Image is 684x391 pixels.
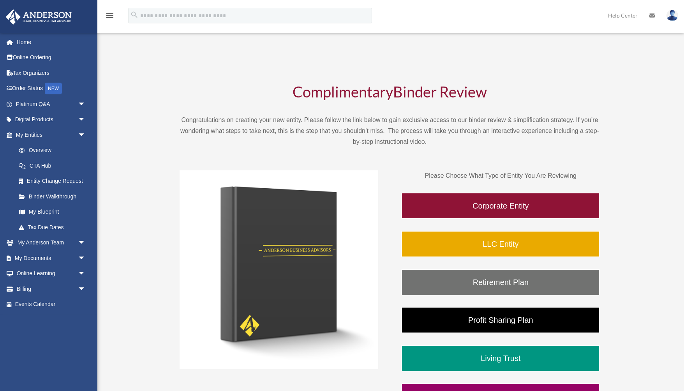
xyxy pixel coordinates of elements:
a: Corporate Entity [401,193,600,219]
span: arrow_drop_down [78,235,93,251]
a: Digital Productsarrow_drop_down [5,112,97,127]
i: search [130,11,139,19]
span: arrow_drop_down [78,250,93,266]
a: Entity Change Request [11,173,97,189]
span: arrow_drop_down [78,96,93,112]
a: Living Trust [401,345,600,372]
a: My Blueprint [11,204,97,220]
a: menu [105,14,115,20]
span: arrow_drop_down [78,266,93,282]
a: My Anderson Teamarrow_drop_down [5,235,97,251]
a: Tax Organizers [5,65,97,81]
p: Congratulations on creating your new entity. Please follow the link below to gain exclusive acces... [180,115,600,147]
div: NEW [45,83,62,94]
span: Binder Review [393,83,487,101]
a: Order StatusNEW [5,81,97,97]
img: Anderson Advisors Platinum Portal [4,9,74,25]
span: Complimentary [293,83,393,101]
a: CTA Hub [11,158,97,173]
a: Home [5,34,97,50]
a: Retirement Plan [401,269,600,295]
a: Online Learningarrow_drop_down [5,266,97,281]
a: LLC Entity [401,231,600,257]
a: Profit Sharing Plan [401,307,600,333]
span: arrow_drop_down [78,112,93,128]
a: My Documentsarrow_drop_down [5,250,97,266]
img: User Pic [666,10,678,21]
a: Binder Walkthrough [11,189,93,204]
a: Overview [11,143,97,158]
span: arrow_drop_down [78,127,93,143]
p: Please Choose What Type of Entity You Are Reviewing [401,170,600,181]
a: Tax Due Dates [11,219,97,235]
a: Online Ordering [5,50,97,65]
a: Events Calendar [5,297,97,312]
a: My Entitiesarrow_drop_down [5,127,97,143]
a: Billingarrow_drop_down [5,281,97,297]
a: Platinum Q&Aarrow_drop_down [5,96,97,112]
span: arrow_drop_down [78,281,93,297]
i: menu [105,11,115,20]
